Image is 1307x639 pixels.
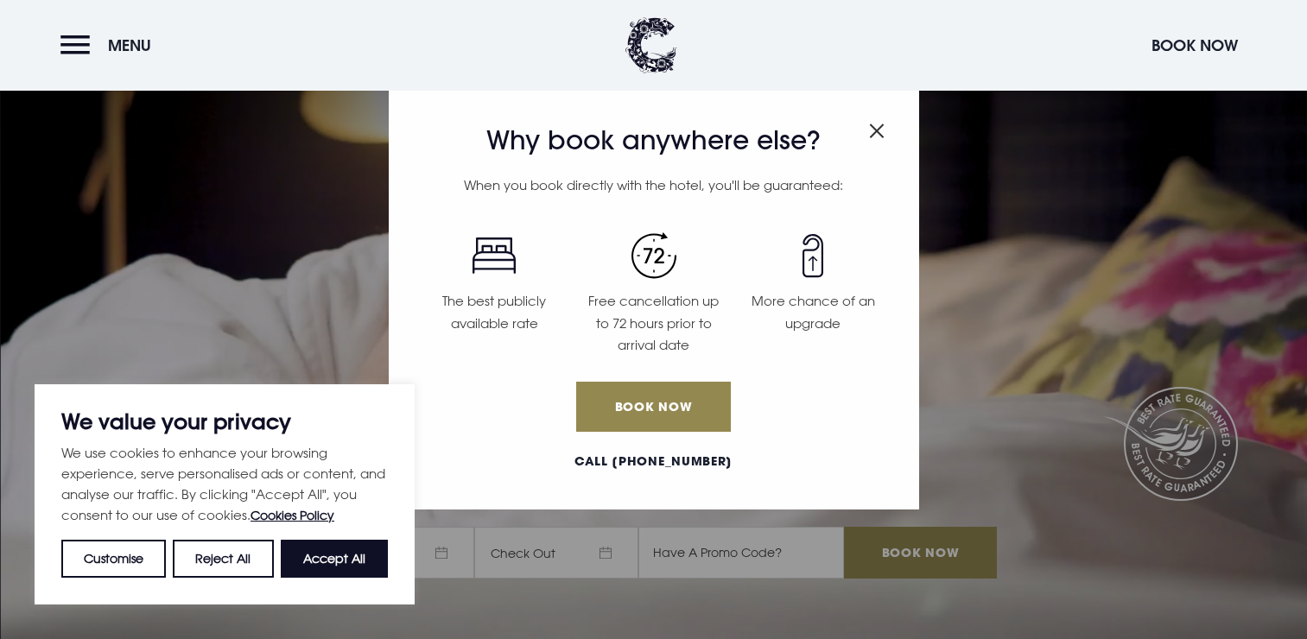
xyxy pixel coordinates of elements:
[576,382,730,432] a: Book Now
[1143,27,1247,64] button: Book Now
[744,290,883,334] p: More chance of an upgrade
[108,35,151,55] span: Menu
[425,290,564,334] p: The best publicly available rate
[173,540,273,578] button: Reject All
[61,411,388,432] p: We value your privacy
[415,452,893,471] a: Call [PHONE_NUMBER]
[61,540,166,578] button: Customise
[60,27,160,64] button: Menu
[251,508,334,522] a: Cookies Policy
[415,174,893,197] p: When you book directly with the hotel, you'll be guaranteed:
[869,114,885,142] button: Close modal
[35,384,415,604] div: We value your privacy
[415,125,893,156] h3: Why book anywhere else?
[61,442,388,526] p: We use cookies to enhance your browsing experience, serve personalised ads or content, and analys...
[625,17,677,73] img: Clandeboye Lodge
[281,540,388,578] button: Accept All
[584,290,723,357] p: Free cancellation up to 72 hours prior to arrival date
